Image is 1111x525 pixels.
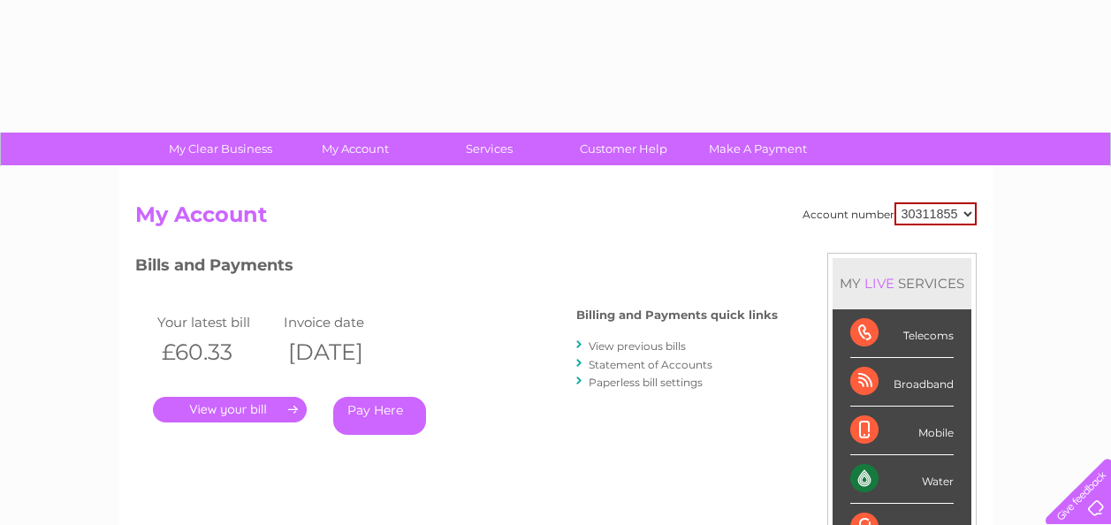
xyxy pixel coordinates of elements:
a: View previous bills [589,339,686,353]
th: £60.33 [153,334,280,370]
div: Broadband [850,358,954,407]
a: My Clear Business [148,133,293,165]
a: . [153,397,307,422]
div: Account number [803,202,977,225]
td: Invoice date [279,310,407,334]
div: LIVE [861,275,898,292]
a: My Account [282,133,428,165]
div: Mobile [850,407,954,455]
div: MY SERVICES [833,258,971,308]
div: Water [850,455,954,504]
a: Pay Here [333,397,426,435]
a: Customer Help [551,133,696,165]
h4: Billing and Payments quick links [576,308,778,322]
a: Paperless bill settings [589,376,703,389]
a: Statement of Accounts [589,358,712,371]
a: Services [416,133,562,165]
h3: Bills and Payments [135,253,778,284]
h2: My Account [135,202,977,236]
th: [DATE] [279,334,407,370]
td: Your latest bill [153,310,280,334]
div: Telecoms [850,309,954,358]
a: Make A Payment [685,133,831,165]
